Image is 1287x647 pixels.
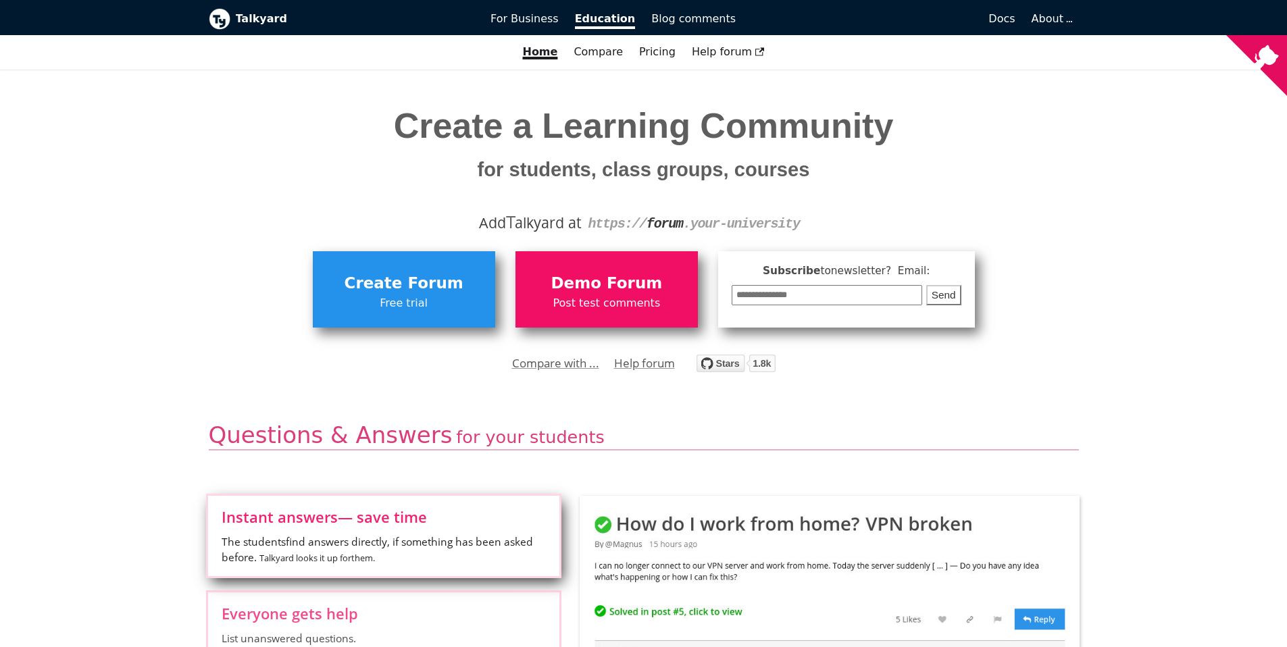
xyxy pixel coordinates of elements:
code: https:// .your-university [588,216,799,232]
a: Compare with ... [512,353,599,373]
span: to newsletter ? Email: [820,265,930,277]
div: Add alkyard at [219,211,1069,234]
button: Send [926,285,961,306]
span: Free trial [320,294,488,312]
a: Talkyard logoTalkyard [209,8,472,30]
strong: forum [647,216,683,232]
span: Education [575,12,636,29]
a: About [1032,12,1071,25]
a: Demo ForumPost test comments [515,251,698,327]
b: Talkyard [236,10,472,28]
a: Pricing [631,41,684,63]
span: for your students [456,427,604,447]
span: Subscribe [732,263,961,280]
a: For Business [482,7,567,30]
span: The students find answers directly, if something has been asked before. [222,534,546,565]
span: Create Forum [320,271,488,296]
span: Docs [988,12,1015,25]
span: Demo Forum [522,271,691,296]
a: Blog comments [643,7,744,30]
span: Everyone gets help [222,606,546,621]
span: For Business [490,12,559,25]
small: Talkyard looks it up for them . [259,552,375,564]
a: Create ForumFree trial [313,251,495,327]
img: Talkyard logo [209,8,230,30]
a: Help forum [614,353,675,373]
a: Compare [574,45,623,58]
span: Instant answers — save time [222,509,546,524]
img: talkyard.svg [697,355,776,372]
small: for students, class groups, courses [478,159,810,180]
h2: Questions & Answers [209,421,1079,451]
span: T [506,209,515,234]
span: Blog comments [651,12,736,25]
a: Docs [744,7,1024,30]
span: Post test comments [522,294,691,312]
a: Star debiki/talkyard on GitHub [697,357,776,376]
span: Create a Learning Community [394,106,894,184]
a: Education [567,7,644,30]
a: Help forum [684,41,773,63]
a: Home [514,41,565,63]
span: Help forum [692,45,765,58]
span: List unanswered questions. [222,631,546,646]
